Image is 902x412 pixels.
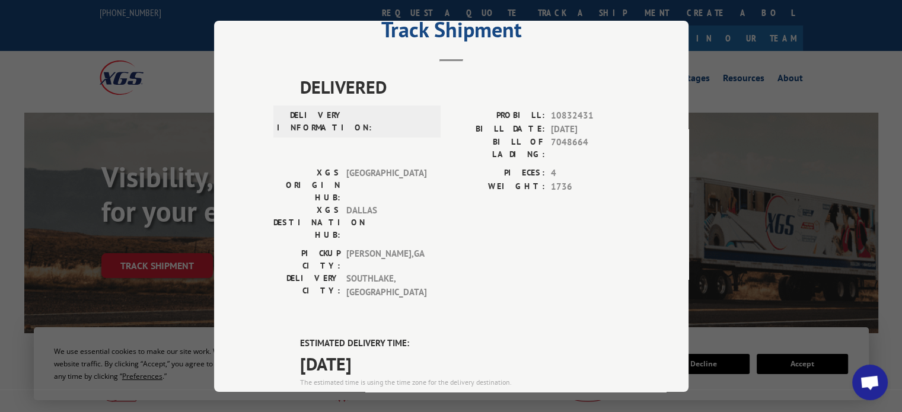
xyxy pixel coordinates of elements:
[551,167,629,180] span: 4
[300,337,629,350] label: ESTIMATED DELIVERY TIME:
[451,180,545,193] label: WEIGHT:
[277,109,344,134] label: DELIVERY INFORMATION:
[551,180,629,193] span: 1736
[346,247,426,272] span: [PERSON_NAME] , GA
[300,376,629,387] div: The estimated time is using the time zone for the delivery destination.
[273,247,340,272] label: PICKUP CITY:
[300,74,629,100] span: DELIVERED
[346,204,426,241] span: DALLAS
[551,109,629,123] span: 10832431
[346,272,426,299] span: SOUTHLAKE , [GEOGRAPHIC_DATA]
[852,365,888,400] div: Open chat
[451,109,545,123] label: PROBILL:
[273,204,340,241] label: XGS DESTINATION HUB:
[346,167,426,204] span: [GEOGRAPHIC_DATA]
[451,136,545,161] label: BILL OF LADING:
[273,21,629,44] h2: Track Shipment
[300,350,629,376] span: [DATE]
[451,167,545,180] label: PIECES:
[551,136,629,161] span: 7048664
[451,122,545,136] label: BILL DATE:
[273,167,340,204] label: XGS ORIGIN HUB:
[551,122,629,136] span: [DATE]
[273,272,340,299] label: DELIVERY CITY:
